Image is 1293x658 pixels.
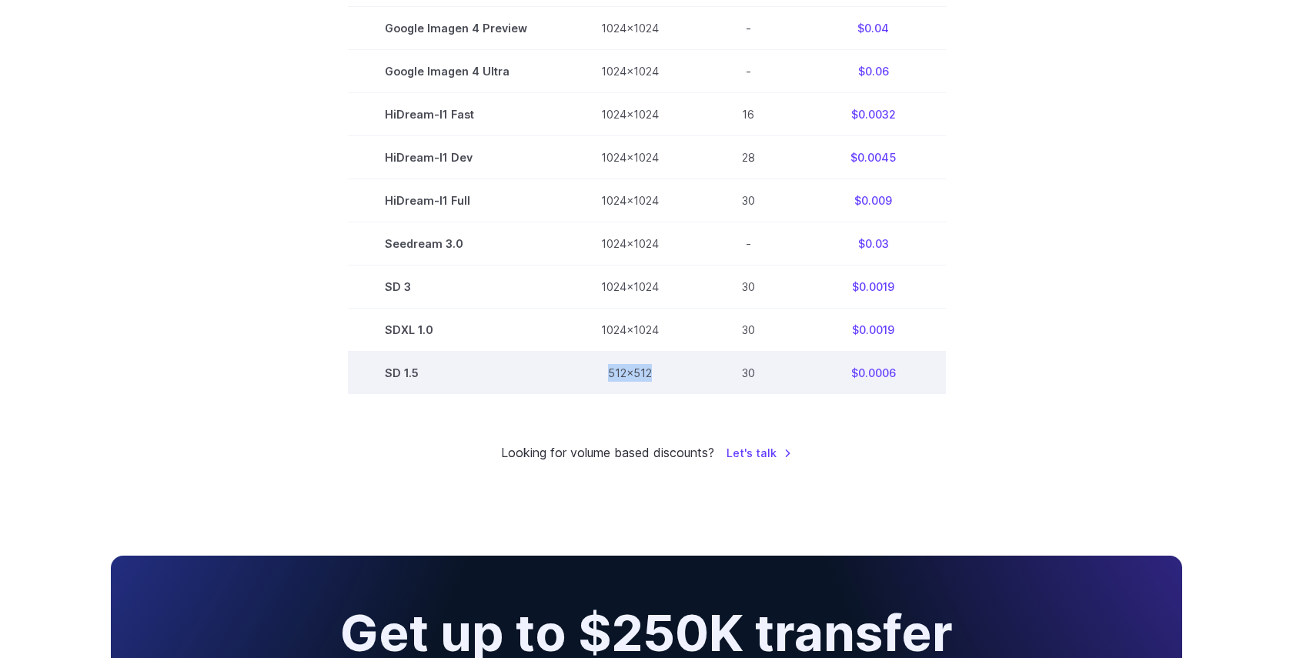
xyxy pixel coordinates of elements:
[801,179,946,222] td: $0.009
[348,135,564,179] td: HiDream-I1 Dev
[696,352,801,395] td: 30
[564,352,696,395] td: 512x512
[696,6,801,49] td: -
[696,222,801,265] td: -
[564,135,696,179] td: 1024x1024
[801,309,946,352] td: $0.0019
[348,222,564,265] td: Seedream 3.0
[696,179,801,222] td: 30
[801,6,946,49] td: $0.04
[501,443,714,463] small: Looking for volume based discounts?
[348,309,564,352] td: SDXL 1.0
[727,444,792,462] a: Let's talk
[696,265,801,308] td: 30
[801,92,946,135] td: $0.0032
[348,179,564,222] td: HiDream-I1 Full
[564,265,696,308] td: 1024x1024
[564,309,696,352] td: 1024x1024
[564,49,696,92] td: 1024x1024
[696,309,801,352] td: 30
[348,265,564,308] td: SD 3
[348,6,564,49] td: Google Imagen 4 Preview
[801,265,946,308] td: $0.0019
[564,6,696,49] td: 1024x1024
[801,352,946,395] td: $0.0006
[348,92,564,135] td: HiDream-I1 Fast
[348,352,564,395] td: SD 1.5
[696,92,801,135] td: 16
[801,49,946,92] td: $0.06
[801,222,946,265] td: $0.03
[564,222,696,265] td: 1024x1024
[696,135,801,179] td: 28
[348,49,564,92] td: Google Imagen 4 Ultra
[696,49,801,92] td: -
[564,92,696,135] td: 1024x1024
[564,179,696,222] td: 1024x1024
[801,135,946,179] td: $0.0045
